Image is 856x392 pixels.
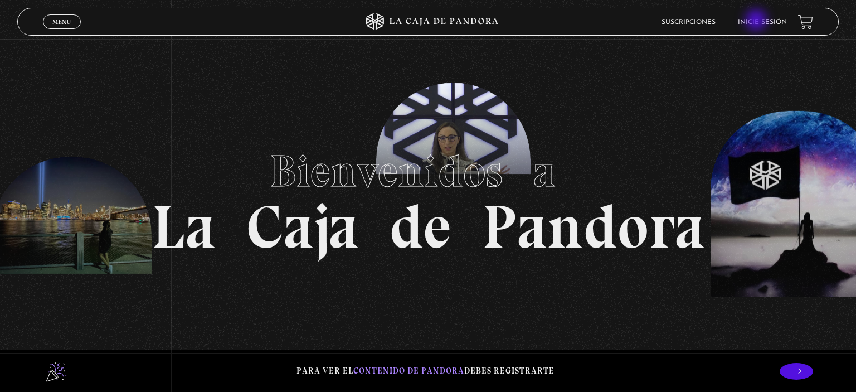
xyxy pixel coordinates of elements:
h1: La Caja de Pandora [152,135,705,258]
a: Inicie sesión [738,19,787,26]
span: contenido de Pandora [353,366,464,376]
span: Cerrar [49,28,75,36]
span: Bienvenidos a [270,144,586,198]
a: View your shopping cart [798,14,813,30]
p: Para ver el debes registrarte [296,364,555,379]
a: Suscripciones [662,19,716,26]
span: Menu [52,18,71,25]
